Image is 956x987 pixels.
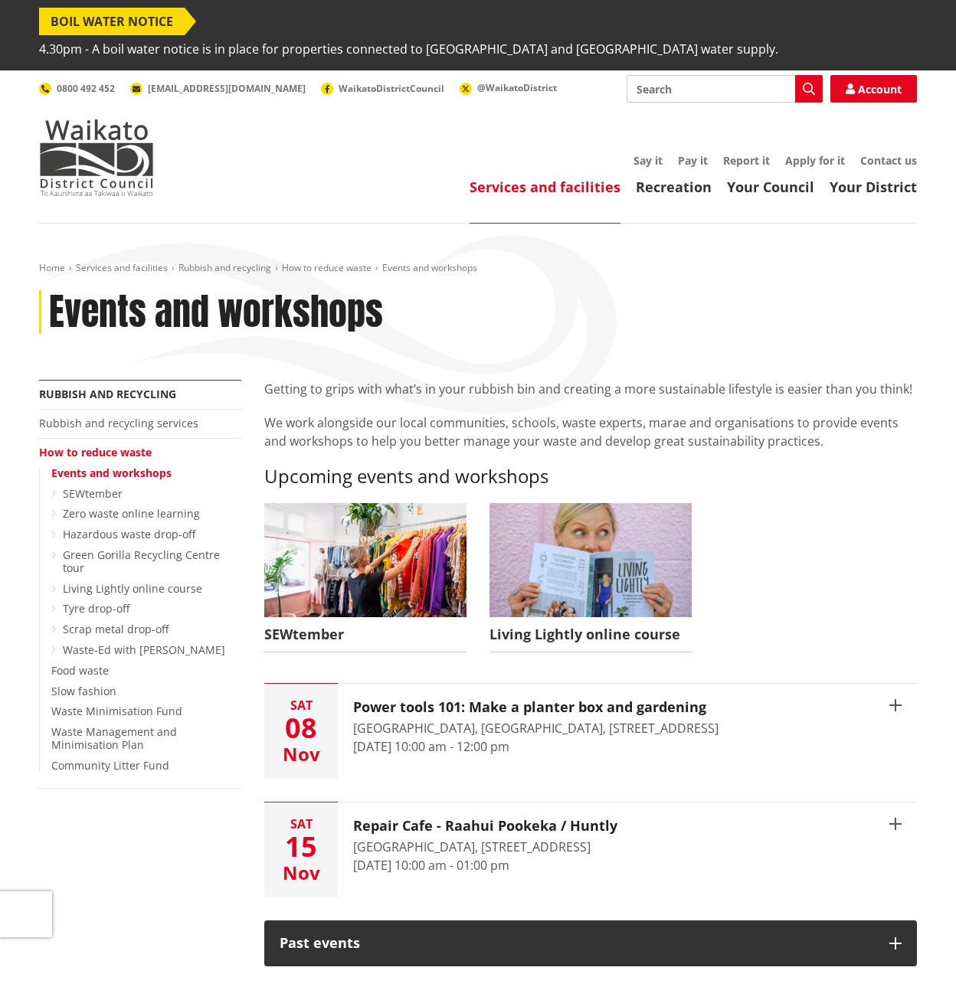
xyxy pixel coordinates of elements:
[353,838,617,856] div: [GEOGRAPHIC_DATA], [STREET_ADDRESS]
[264,466,917,488] h3: Upcoming events and workshops
[178,261,271,274] a: Rubbish and recycling
[830,178,917,196] a: Your District
[63,506,200,521] a: Zero waste online learning
[63,486,123,501] a: SEWtember
[727,178,814,196] a: Your Council
[57,82,115,95] span: 0800 492 452
[76,261,168,274] a: Services and facilities
[63,581,202,596] a: Living Lightly online course
[264,714,338,742] div: 08
[39,119,154,196] img: Waikato District Council - Te Kaunihera aa Takiwaa o Waikato
[353,857,509,874] time: [DATE] 10:00 am - 01:00 pm
[63,601,129,616] a: Tyre drop-off
[678,153,708,168] a: Pay it
[264,684,917,779] button: Sat 08 Nov Power tools 101: Make a planter box and gardening [GEOGRAPHIC_DATA], [GEOGRAPHIC_DATA]...
[39,82,115,95] a: 0800 492 452
[51,704,182,718] a: Waste Minimisation Fund
[634,153,663,168] a: Say it
[353,738,509,755] time: [DATE] 10:00 am - 12:00 pm
[477,81,557,94] span: @WaikatoDistrict
[489,503,692,652] a: Living Lightly online course
[264,920,917,966] button: Past events
[353,699,719,716] h3: Power tools 101: Make a planter box and gardening
[321,82,444,95] a: WaikatoDistrictCouncil
[264,380,917,398] p: Getting to grips with what’s in your rubbish bin and creating a more sustainable lifestyle is eas...
[39,261,65,274] a: Home
[339,82,444,95] span: WaikatoDistrictCouncil
[39,387,176,401] a: Rubbish and recycling
[460,81,557,94] a: @WaikatoDistrict
[282,261,372,274] a: How to reduce waste
[264,802,917,897] button: Sat 15 Nov Repair Cafe - Raahui Pookeka / Huntly [GEOGRAPHIC_DATA], [STREET_ADDRESS] [DATE] 10:00...
[353,719,719,737] div: [GEOGRAPHIC_DATA], [GEOGRAPHIC_DATA], [STREET_ADDRESS]
[489,503,692,616] img: Zero waste online learning
[39,445,152,459] a: How to reduce waste
[264,503,467,616] img: SEWtember
[39,262,917,275] nav: breadcrumb
[785,153,845,168] a: Apply for it
[63,547,220,575] a: Green Gorilla Recycling Centre tour
[264,833,338,861] div: 15
[636,178,712,196] a: Recreation
[63,642,225,657] a: Waste-Ed with [PERSON_NAME]
[264,503,467,652] a: SEWtember
[860,153,917,168] a: Contact us
[49,290,383,335] h1: Events and workshops
[264,699,338,711] div: Sat
[51,663,109,678] a: Food waste
[63,527,195,541] a: Hazardous waste drop-off
[264,745,338,763] div: Nov
[627,75,823,103] input: Search input
[148,82,306,95] span: [EMAIL_ADDRESS][DOMAIN_NAME]
[723,153,770,168] a: Report it
[264,617,467,652] span: SEWtember
[382,261,477,274] span: Events and workshops
[830,75,917,103] a: Account
[470,178,620,196] a: Services and facilities
[353,818,617,835] h3: Repair Cafe - Raahui Pookeka / Huntly
[51,466,172,480] a: Events and workshops
[264,818,338,830] div: Sat
[39,8,185,35] span: BOIL WATER NOTICE
[264,864,338,882] div: Nov
[39,35,778,63] span: 4.30pm - A boil water notice is in place for properties connected to [GEOGRAPHIC_DATA] and [GEOGR...
[489,617,692,652] span: Living Lightly online course
[130,82,306,95] a: [EMAIL_ADDRESS][DOMAIN_NAME]
[264,413,917,450] p: We work alongside our local communities, schools, waste experts, marae and organisations to provi...
[51,758,169,773] a: Community Litter Fund
[39,416,198,430] a: Rubbish and recycling services
[63,622,169,636] a: Scrap metal drop-off
[51,684,116,698] a: Slow fashion
[51,724,177,752] a: Waste Management and Minimisation Plan
[280,936,874,951] div: Past events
